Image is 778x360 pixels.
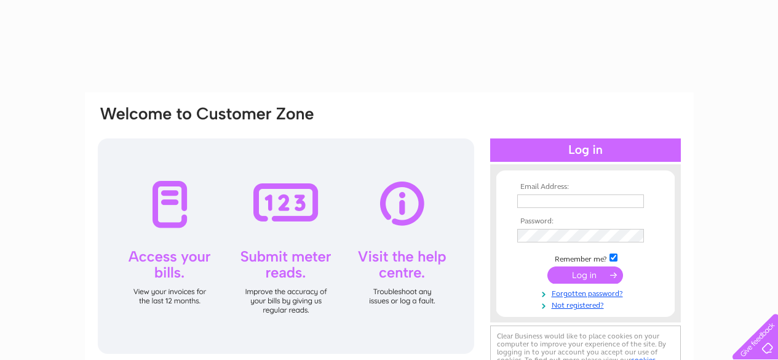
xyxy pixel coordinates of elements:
th: Password: [514,217,657,226]
th: Email Address: [514,183,657,191]
input: Submit [547,266,623,284]
a: Forgotten password? [517,287,657,298]
td: Remember me? [514,252,657,264]
a: Not registered? [517,298,657,310]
